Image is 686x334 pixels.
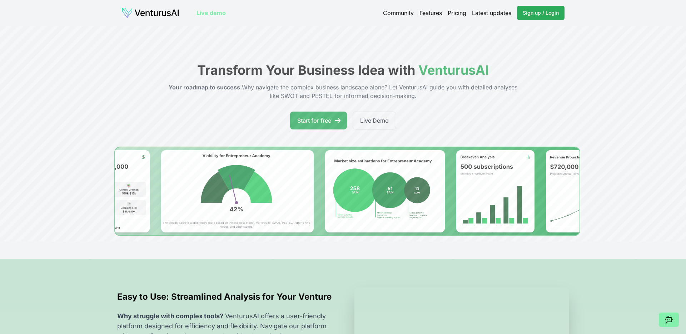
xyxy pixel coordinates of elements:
a: Community [383,9,414,17]
img: logo [121,7,179,19]
span: Why struggle with complex tools? [117,312,223,320]
a: Live demo [197,9,226,17]
a: Pricing [448,9,466,17]
a: Features [419,9,442,17]
a: Sign up / Login [517,6,565,20]
span: Sign up / Login [523,9,559,16]
h2: Easy to Use: Streamlined Analysis for Your Venture [117,291,332,303]
a: Latest updates [472,9,511,17]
